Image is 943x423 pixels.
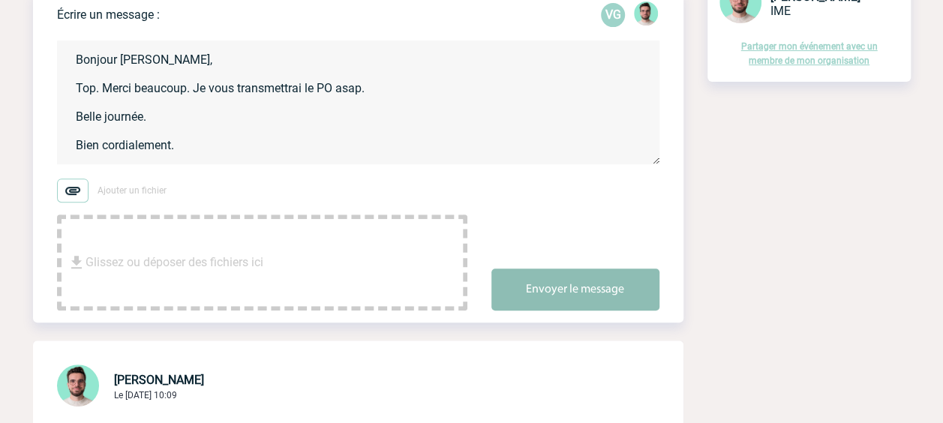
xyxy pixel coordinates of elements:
span: Ajouter un fichier [98,185,167,196]
span: Glissez ou déposer des fichiers ici [86,225,263,300]
p: VG [601,3,625,27]
span: [PERSON_NAME] [114,373,204,387]
div: Benjamin ROLAND [634,1,658,28]
img: 121547-2.png [634,1,658,25]
span: IME [770,4,791,18]
div: Valerie GANGLOFF [601,3,625,27]
a: Partager mon événement avec un membre de mon organisation [741,41,878,66]
span: Le [DATE] 10:09 [114,390,177,400]
img: 121547-2.png [57,364,99,406]
img: file_download.svg [68,253,86,271]
button: Envoyer le message [491,268,659,310]
p: Écrire un message : [57,7,160,22]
